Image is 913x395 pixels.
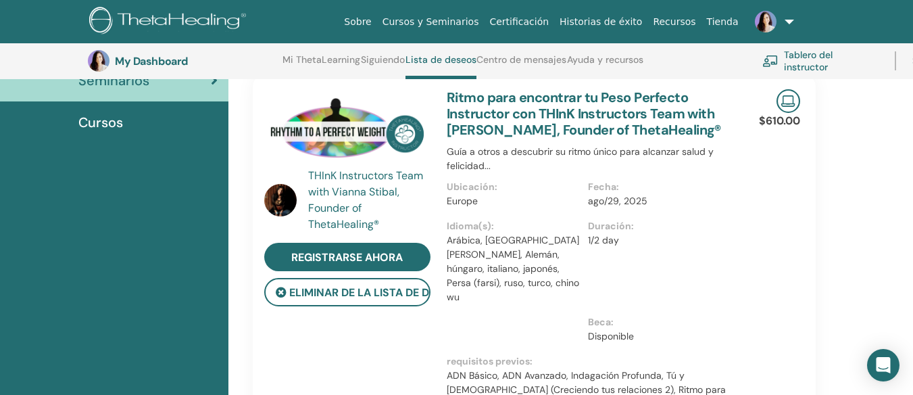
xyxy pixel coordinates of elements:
[867,349,899,381] div: Open Intercom Messenger
[264,243,430,271] a: registrarse ahora
[588,233,722,248] p: 1/2 day
[588,315,722,329] p: Beca :
[88,50,109,72] img: default.jpg
[647,9,701,34] a: Recursos
[588,329,722,344] p: Disponible
[291,250,403,264] span: registrarse ahora
[447,194,581,208] p: Europe
[762,46,879,76] a: Tablero del instructor
[264,278,430,306] button: Eliminar de la lista de deseos
[264,184,297,216] img: default.jpg
[405,54,476,79] a: Lista de deseos
[567,54,643,76] a: Ayuda y recursos
[776,89,800,113] img: Live Online Seminar
[377,9,485,34] a: Cursos y Seminarios
[447,145,730,173] p: Guía a otros a descubrir su ritmo único para alcanzar salud y felicidad...
[701,9,744,34] a: Tienda
[78,112,123,133] span: Cursos
[588,219,722,233] p: Duración :
[588,194,722,208] p: ago/29, 2025
[115,55,250,68] h3: My Dashboard
[554,9,647,34] a: Historias de éxito
[308,168,433,233] a: THInK Instructors Team with Vianna Stibal, Founder of ThetaHealing®
[759,113,800,129] p: $610.00
[762,55,779,67] img: chalkboard-teacher.svg
[361,54,405,76] a: Siguiendo
[476,54,566,76] a: Centro de mensajes
[264,89,430,172] img: Ritmo para encontrar tu Peso Perfecto Instructor
[447,219,581,233] p: Idioma(s) :
[484,9,554,34] a: Certificación
[447,180,581,194] p: Ubicación :
[447,354,730,369] p: requisitos previos :
[447,89,721,139] a: Ritmo para encontrar tu Peso Perfecto Instructor con THInK Instructors Team with [PERSON_NAME], F...
[89,7,251,37] img: logo.png
[755,11,776,32] img: default.jpg
[447,233,581,304] p: Arábica, [GEOGRAPHIC_DATA][PERSON_NAME], Alemán, húngaro, italiano, japonés, Persa (farsi), ruso,...
[339,9,376,34] a: Sobre
[282,54,360,76] a: Mi ThetaLearning
[78,70,149,91] span: Seminarios
[588,180,722,194] p: Fecha :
